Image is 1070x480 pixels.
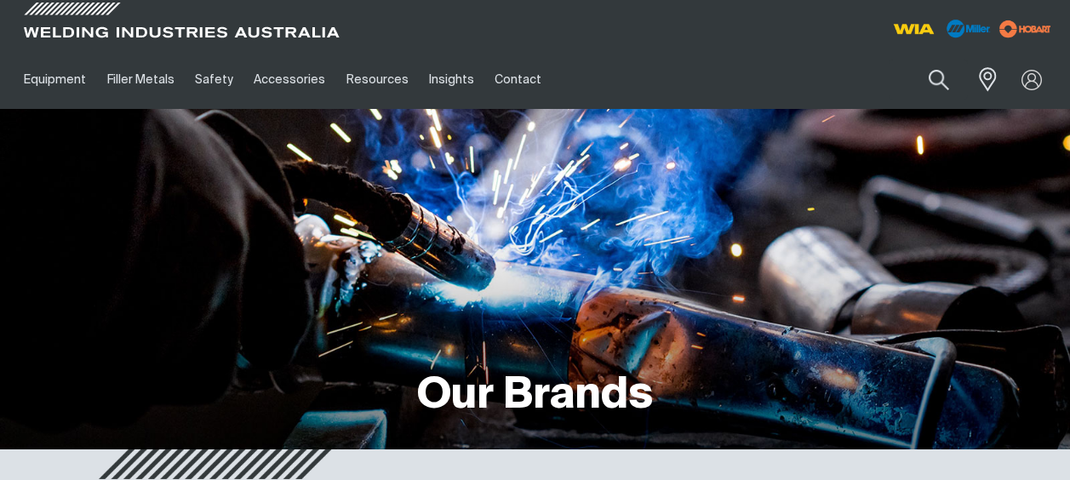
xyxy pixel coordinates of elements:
a: Equipment [14,50,96,109]
nav: Main [14,50,796,109]
a: Safety [185,50,243,109]
img: miller [994,16,1056,42]
input: Product name or item number... [889,60,968,100]
a: Insights [419,50,484,109]
h1: Our Brands [417,369,653,424]
a: Resources [336,50,419,109]
button: Search products [910,60,968,100]
a: Accessories [243,50,335,109]
a: Filler Metals [96,50,184,109]
a: Contact [484,50,552,109]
